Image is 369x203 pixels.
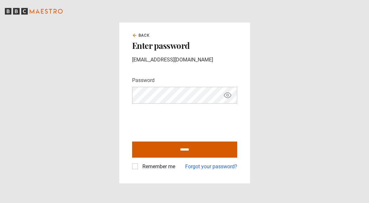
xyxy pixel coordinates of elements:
label: Password [132,77,155,84]
h2: Enter password [132,41,237,51]
a: Forgot your password? [185,163,237,171]
svg: BBC Maestro [5,6,63,16]
label: Remember me [140,163,175,171]
iframe: reCAPTCHA [132,109,230,134]
span: Back [139,32,150,38]
p: [EMAIL_ADDRESS][DOMAIN_NAME] [132,56,237,64]
button: Show password [222,90,233,101]
a: Back [132,32,150,38]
